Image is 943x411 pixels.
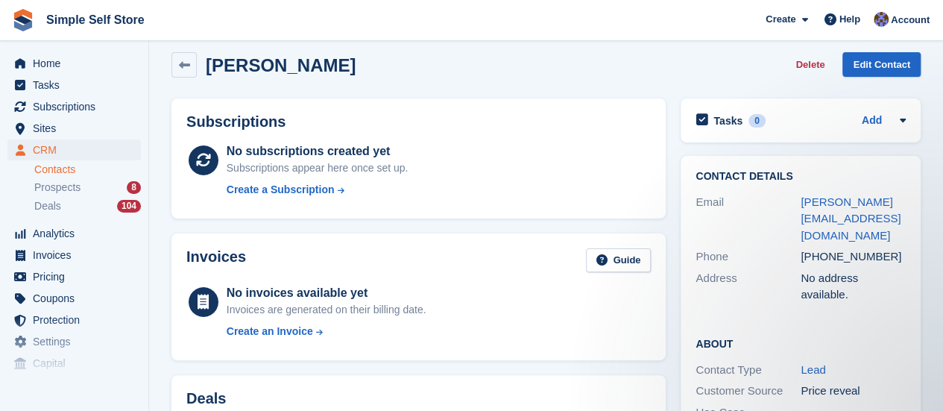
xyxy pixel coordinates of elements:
[862,113,882,130] a: Add
[227,302,426,318] div: Invoices are generated on their billing date.
[34,180,141,195] a: Prospects 8
[127,181,141,194] div: 8
[696,362,801,379] div: Contact Type
[227,324,426,339] a: Create an Invoice
[7,96,141,117] a: menu
[186,390,226,407] h2: Deals
[7,266,141,287] a: menu
[842,52,921,77] a: Edit Contact
[586,248,652,273] a: Guide
[33,223,122,244] span: Analytics
[748,114,766,128] div: 0
[696,336,906,351] h2: About
[33,139,122,160] span: CRM
[7,118,141,139] a: menu
[801,383,906,400] div: Price reveal
[227,160,409,176] div: Subscriptions appear here once set up.
[801,195,901,242] a: [PERSON_NAME][EMAIL_ADDRESS][DOMAIN_NAME]
[696,194,801,245] div: Email
[227,182,409,198] a: Create a Subscription
[696,270,801,304] div: Address
[801,270,906,304] div: No address available.
[33,75,122,95] span: Tasks
[33,353,122,374] span: Capital
[7,139,141,160] a: menu
[7,223,141,244] a: menu
[34,198,141,214] a: Deals 104
[186,248,246,273] h2: Invoices
[33,245,122,266] span: Invoices
[33,331,122,352] span: Settings
[839,12,860,27] span: Help
[33,118,122,139] span: Sites
[34,199,61,213] span: Deals
[7,53,141,74] a: menu
[12,9,34,31] img: stora-icon-8386f47178a22dfd0bd8f6a31ec36ba5ce8667c1dd55bd0f319d3a0aa187defe.svg
[696,171,906,183] h2: Contact Details
[713,114,742,128] h2: Tasks
[7,310,141,330] a: menu
[891,13,930,28] span: Account
[33,96,122,117] span: Subscriptions
[766,12,795,27] span: Create
[696,248,801,266] div: Phone
[33,53,122,74] span: Home
[206,55,356,75] h2: [PERSON_NAME]
[7,353,141,374] a: menu
[33,288,122,309] span: Coupons
[874,12,889,27] img: Sharon Hughes
[33,266,122,287] span: Pricing
[696,383,801,400] div: Customer Source
[227,182,335,198] div: Create a Subscription
[789,52,830,77] button: Delete
[227,284,426,302] div: No invoices available yet
[186,113,651,131] h2: Subscriptions
[33,310,122,330] span: Protection
[117,200,141,213] div: 104
[227,324,313,339] div: Create an Invoice
[7,288,141,309] a: menu
[40,7,151,32] a: Simple Self Store
[7,245,141,266] a: menu
[7,331,141,352] a: menu
[7,75,141,95] a: menu
[801,363,825,376] a: Lead
[34,181,81,195] span: Prospects
[801,248,906,266] div: [PHONE_NUMBER]
[227,142,409,160] div: No subscriptions created yet
[34,163,141,177] a: Contacts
